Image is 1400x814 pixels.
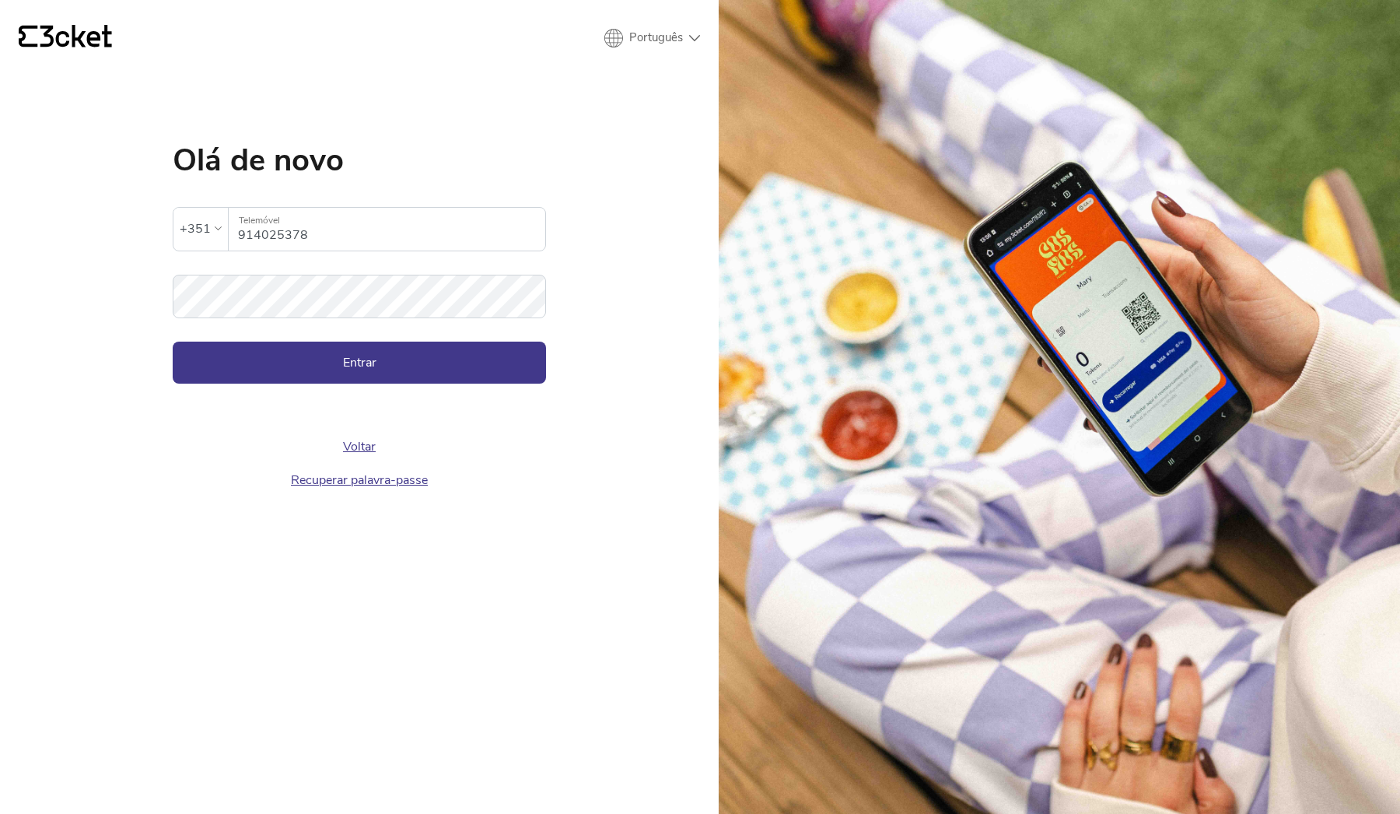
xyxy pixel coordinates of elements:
a: {' '} [19,25,112,51]
button: Entrar [173,342,546,384]
div: +351 [180,217,211,240]
a: Voltar [343,438,376,455]
label: Palavra-passe [173,275,546,300]
label: Telemóvel [229,208,545,233]
input: Telemóvel [238,208,545,251]
h1: Olá de novo [173,145,546,176]
a: Recuperar palavra-passe [291,472,428,489]
g: {' '} [19,26,37,47]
